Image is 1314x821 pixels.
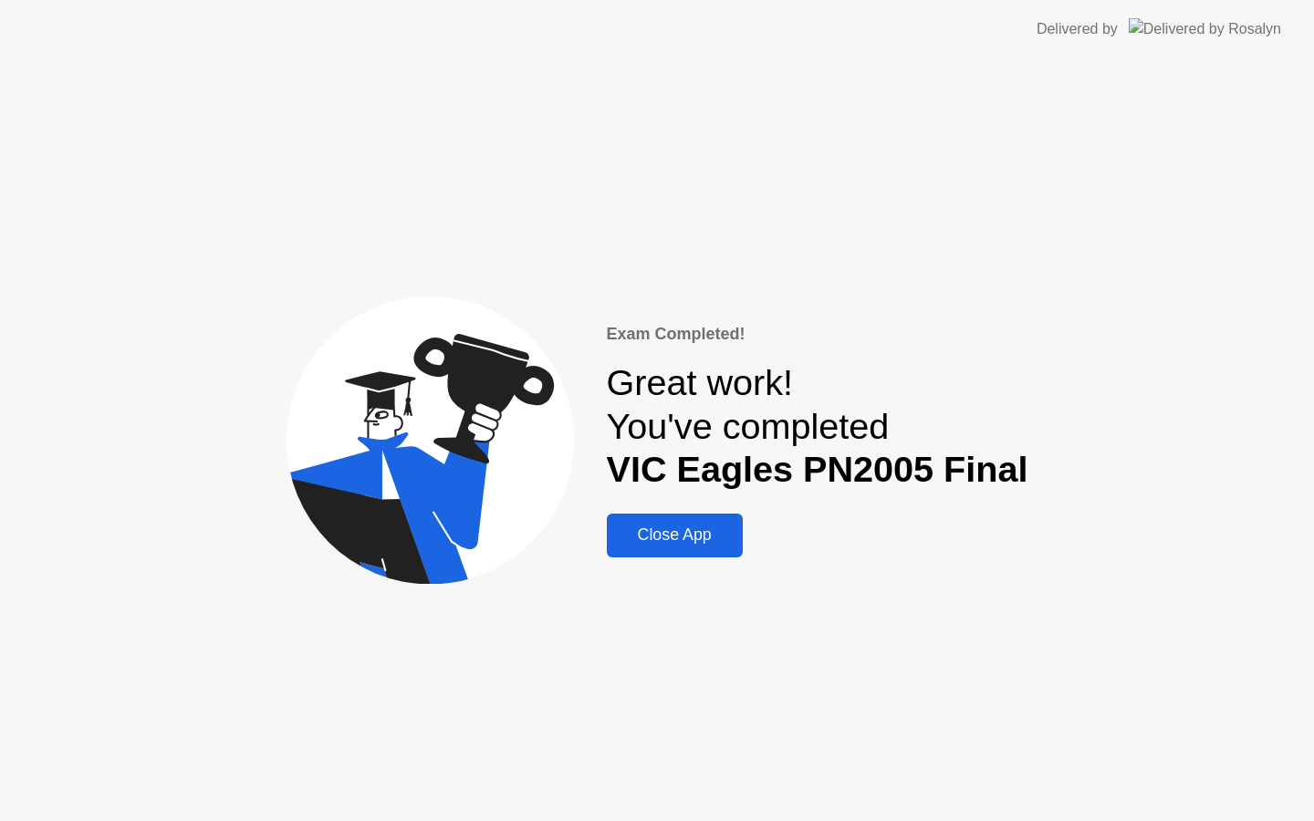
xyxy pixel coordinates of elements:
div: Close App [612,525,737,545]
b: VIC Eagles PN2005 Final [607,449,1028,489]
img: Delivered by Rosalyn [1129,18,1281,39]
div: Great work! You've completed [607,361,1028,492]
div: Delivered by [1037,18,1118,40]
button: Close App [607,514,743,557]
div: Exam Completed! [607,322,1028,347]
